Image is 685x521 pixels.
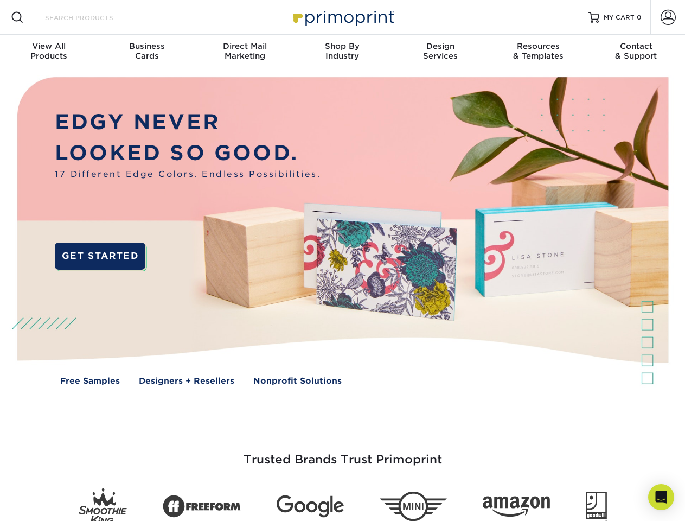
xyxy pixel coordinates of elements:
span: Shop By [293,41,391,51]
a: Direct MailMarketing [196,35,293,69]
img: Goodwill [586,492,607,521]
span: Direct Mail [196,41,293,51]
a: DesignServices [392,35,489,69]
a: BusinessCards [98,35,195,69]
a: Nonprofit Solutions [253,375,342,387]
div: Industry [293,41,391,61]
span: 17 Different Edge Colors. Endless Possibilities. [55,168,321,181]
img: Primoprint [289,5,397,29]
div: Cards [98,41,195,61]
a: Designers + Resellers [139,375,234,387]
a: GET STARTED [55,243,145,270]
div: & Templates [489,41,587,61]
div: Open Intercom Messenger [648,484,674,510]
a: Free Samples [60,375,120,387]
span: Design [392,41,489,51]
img: Google [277,495,344,518]
span: MY CART [604,13,635,22]
div: Marketing [196,41,293,61]
span: Contact [587,41,685,51]
span: Business [98,41,195,51]
a: Contact& Support [587,35,685,69]
a: Shop ByIndustry [293,35,391,69]
p: EDGY NEVER [55,107,321,138]
div: Services [392,41,489,61]
input: SEARCH PRODUCTS..... [44,11,150,24]
img: Amazon [483,497,550,517]
h3: Trusted Brands Trust Primoprint [25,427,660,480]
p: LOOKED SO GOOD. [55,138,321,169]
span: 0 [637,14,642,21]
div: & Support [587,41,685,61]
a: Resources& Templates [489,35,587,69]
span: Resources [489,41,587,51]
